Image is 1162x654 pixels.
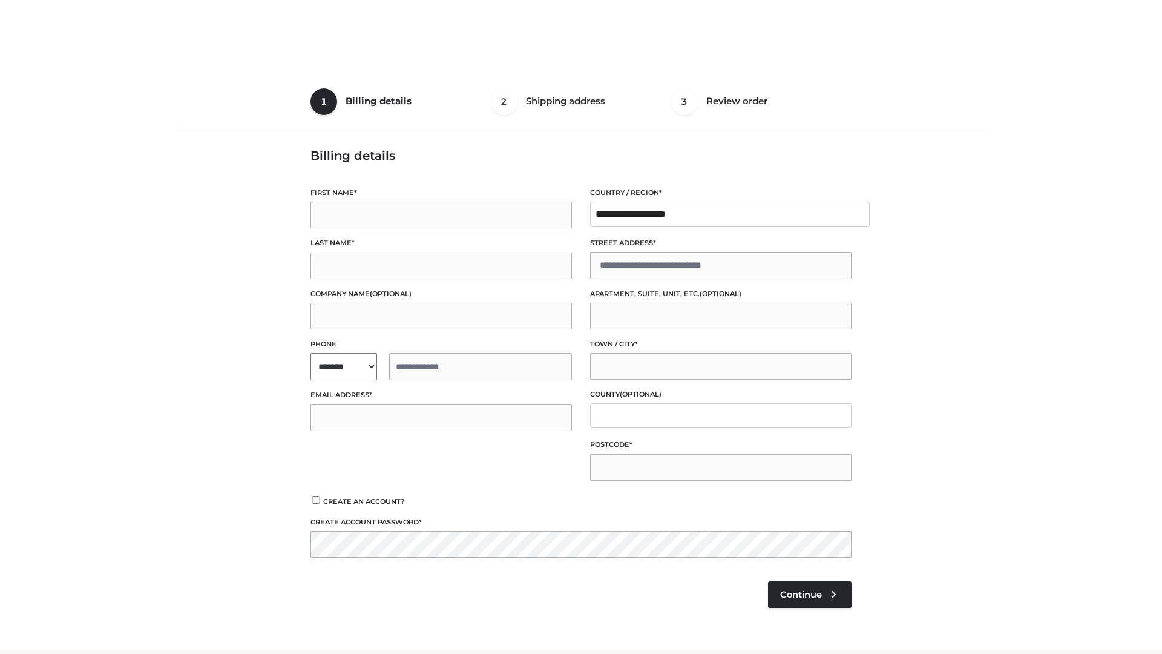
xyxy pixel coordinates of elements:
label: Country / Region [590,187,852,199]
label: First name [310,187,572,199]
span: Billing details [346,95,412,107]
input: Create an account? [310,496,321,504]
span: Review order [706,95,767,107]
span: (optional) [370,289,412,298]
span: 3 [671,88,698,115]
label: Postcode [590,439,852,451]
a: Continue [768,581,852,608]
label: Apartment, suite, unit, etc. [590,288,852,300]
label: Email address [310,389,572,401]
label: Last name [310,237,572,249]
span: Continue [780,589,822,600]
span: (optional) [620,390,661,398]
label: Street address [590,237,852,249]
span: 1 [310,88,337,115]
span: Shipping address [526,95,605,107]
label: County [590,389,852,400]
label: Town / City [590,339,852,350]
h3: Billing details [310,148,852,163]
span: (optional) [700,289,741,298]
span: Create an account? [323,497,405,506]
span: 2 [491,88,517,115]
label: Create account password [310,517,852,528]
label: Phone [310,339,572,350]
label: Company name [310,288,572,300]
